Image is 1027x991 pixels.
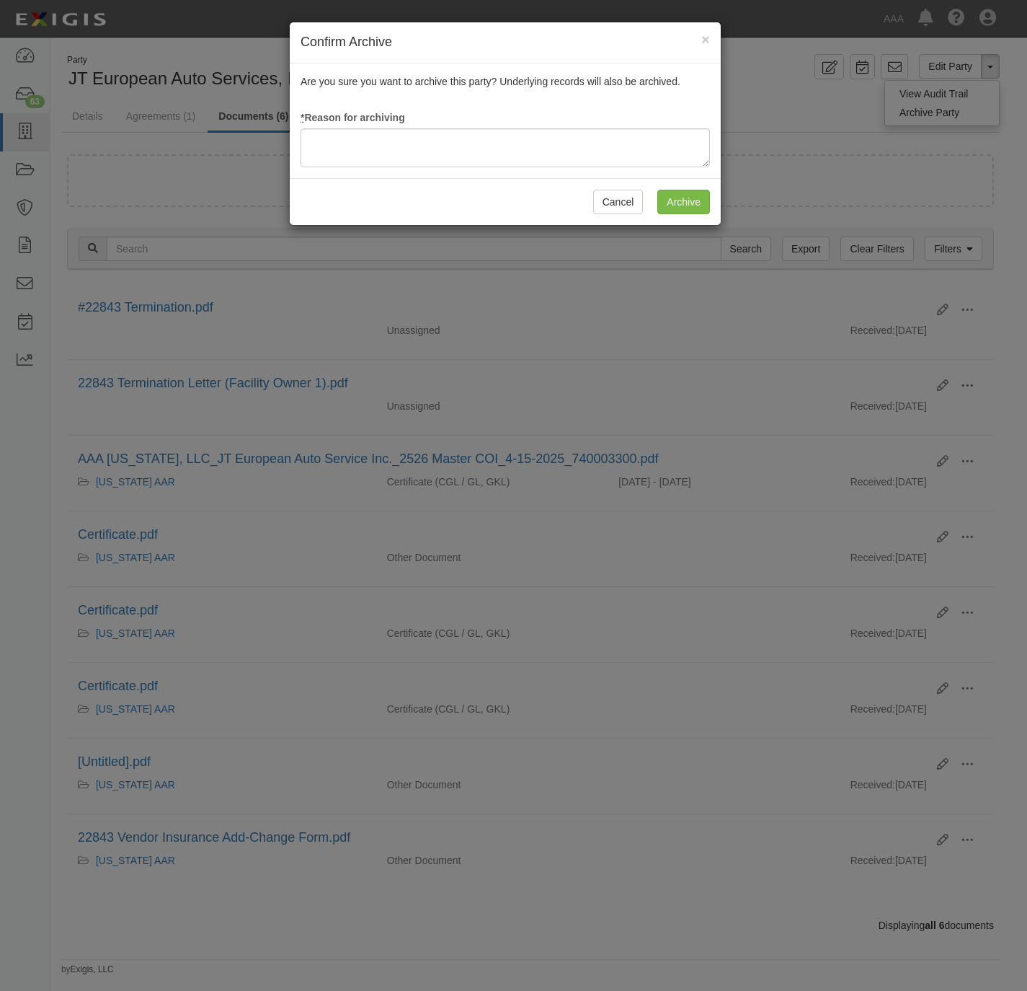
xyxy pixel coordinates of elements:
button: Cancel [593,190,644,214]
span: × [701,31,710,48]
button: Close [701,32,710,47]
div: Are you sure you want to archive this party? Underlying records will also be archived. [290,63,721,178]
h4: Confirm Archive [301,33,710,52]
label: Reason for archiving [301,110,405,125]
input: Archive [657,190,710,214]
abbr: required [301,112,304,123]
